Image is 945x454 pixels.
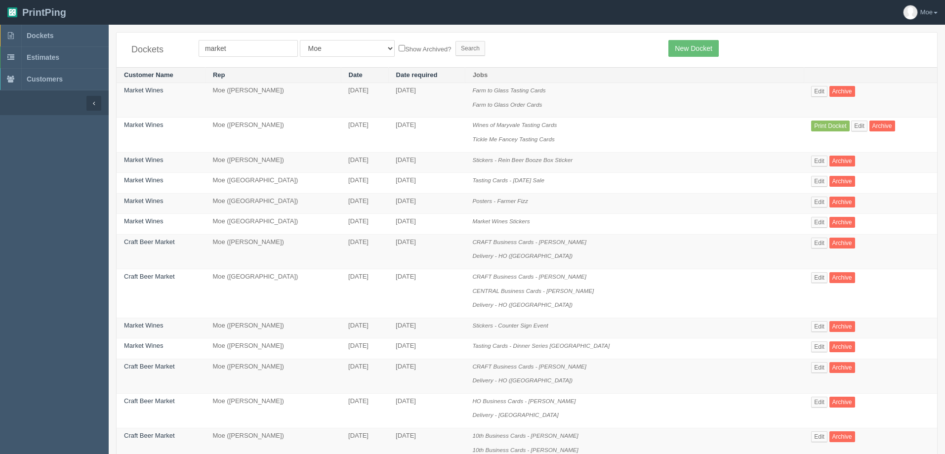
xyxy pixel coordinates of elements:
input: Customer Name [199,40,298,57]
a: Archive [829,431,855,442]
a: Edit [811,272,827,283]
td: [DATE] [388,269,465,318]
td: Moe ([GEOGRAPHIC_DATA]) [205,269,341,318]
a: Archive [829,217,855,228]
td: Moe ([GEOGRAPHIC_DATA]) [205,173,341,194]
i: Stickers - Rein Beer Booze Box Sticker [472,157,573,163]
i: Tasting Cards - Dinner Series [GEOGRAPHIC_DATA] [472,342,610,349]
a: Archive [829,272,855,283]
a: Edit [811,86,827,97]
i: 10th Business Cards - [PERSON_NAME] [472,447,578,453]
a: Edit [851,121,867,131]
label: Show Archived? [399,43,451,54]
td: Moe ([PERSON_NAME]) [205,83,341,118]
a: Craft Beer Market [124,238,175,246]
a: Market Wines [124,121,163,128]
i: Delivery - HO ([GEOGRAPHIC_DATA]) [472,377,573,383]
a: Edit [811,362,827,373]
td: [DATE] [341,83,388,118]
td: [DATE] [341,359,388,393]
img: avatar_default-7531ab5dedf162e01f1e0bb0964e6a185e93c5c22dfe317fb01d7f8cd2b1632c.jpg [904,5,917,19]
a: Market Wines [124,342,163,349]
td: [DATE] [388,393,465,428]
a: Archive [829,362,855,373]
i: CRAFT Business Cards - [PERSON_NAME] [472,363,586,370]
span: Dockets [27,32,53,40]
a: Edit [811,197,827,207]
td: Moe ([PERSON_NAME]) [205,393,341,428]
td: [DATE] [388,173,465,194]
i: CRAFT Business Cards - [PERSON_NAME] [472,239,586,245]
a: Archive [829,197,855,207]
a: Market Wines [124,176,163,184]
a: Craft Beer Market [124,397,175,405]
a: Print Docket [811,121,849,131]
a: Market Wines [124,217,163,225]
td: [DATE] [388,152,465,173]
a: New Docket [668,40,718,57]
td: [DATE] [388,214,465,235]
td: [DATE] [341,318,388,338]
td: [DATE] [341,269,388,318]
a: Archive [829,321,855,332]
td: [DATE] [341,152,388,173]
a: Market Wines [124,322,163,329]
span: Estimates [27,53,59,61]
i: Market Wines Stickers [472,218,530,224]
input: Show Archived? [399,45,405,51]
td: [DATE] [388,83,465,118]
td: Moe ([PERSON_NAME]) [205,359,341,393]
td: [DATE] [388,318,465,338]
a: Craft Beer Market [124,273,175,280]
a: Archive [829,176,855,187]
td: Moe ([PERSON_NAME]) [205,234,341,269]
a: Market Wines [124,156,163,164]
a: Archive [829,397,855,408]
img: logo-3e63b451c926e2ac314895c53de4908e5d424f24456219fb08d385ab2e579770.png [7,7,17,17]
input: Search [455,41,485,56]
i: Delivery - [GEOGRAPHIC_DATA] [472,412,558,418]
td: Moe ([PERSON_NAME]) [205,118,341,152]
i: CENTRAL Business Cards - [PERSON_NAME] [472,288,594,294]
td: [DATE] [341,393,388,428]
i: Stickers - Counter Sign Event [472,322,548,329]
a: Craft Beer Market [124,432,175,439]
h4: Dockets [131,45,184,55]
i: Wines of Maryvale Tasting Cards [472,122,557,128]
i: Farm to Glass Tasting Cards [472,87,545,93]
td: Moe ([PERSON_NAME]) [205,152,341,173]
i: CRAFT Business Cards - [PERSON_NAME] [472,273,586,280]
td: [DATE] [388,118,465,152]
a: Edit [811,397,827,408]
a: Craft Beer Market [124,363,175,370]
td: [DATE] [341,234,388,269]
a: Edit [811,431,827,442]
a: Archive [829,341,855,352]
i: HO Business Cards - [PERSON_NAME] [472,398,575,404]
a: Edit [811,321,827,332]
th: Jobs [465,67,804,83]
td: [DATE] [388,234,465,269]
a: Customer Name [124,71,173,79]
td: [DATE] [341,338,388,359]
a: Archive [829,86,855,97]
a: Archive [869,121,895,131]
i: 10th Business Cards - [PERSON_NAME] [472,432,578,439]
td: [DATE] [341,193,388,214]
td: [DATE] [341,118,388,152]
i: Farm to Glass Order Cards [472,101,542,108]
td: Moe ([PERSON_NAME]) [205,338,341,359]
td: Moe ([GEOGRAPHIC_DATA]) [205,193,341,214]
td: [DATE] [341,214,388,235]
a: Archive [829,156,855,166]
a: Edit [811,176,827,187]
td: [DATE] [388,193,465,214]
a: Date required [396,71,438,79]
a: Market Wines [124,197,163,205]
a: Edit [811,217,827,228]
a: Date [349,71,363,79]
i: Delivery - HO ([GEOGRAPHIC_DATA]) [472,252,573,259]
a: Edit [811,156,827,166]
td: Moe ([PERSON_NAME]) [205,318,341,338]
i: Delivery - HO ([GEOGRAPHIC_DATA]) [472,301,573,308]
